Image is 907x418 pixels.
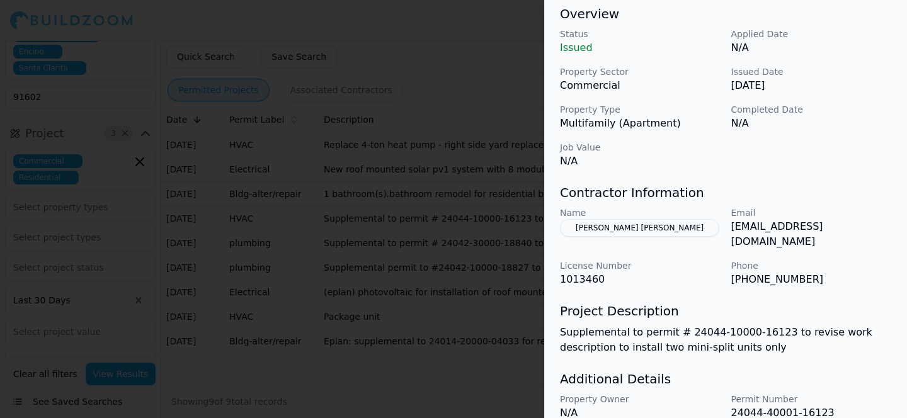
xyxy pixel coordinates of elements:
p: Commercial [560,78,721,93]
p: N/A [731,116,893,131]
h3: Contractor Information [560,184,892,201]
h3: Overview [560,5,892,23]
p: Permit Number [731,393,893,405]
p: Phone [731,259,893,272]
p: [EMAIL_ADDRESS][DOMAIN_NAME] [731,219,893,249]
p: Email [731,206,893,219]
p: License Number [560,259,721,272]
p: 1013460 [560,272,721,287]
p: Applied Date [731,28,893,40]
p: Property Type [560,103,721,116]
h3: Additional Details [560,370,892,388]
p: [DATE] [731,78,893,93]
p: Multifamily (Apartment) [560,116,721,131]
p: Supplemental to permit # 24044-10000-16123 to revise work description to install two mini-split u... [560,325,892,355]
p: Issued [560,40,721,55]
p: Job Value [560,141,721,154]
button: [PERSON_NAME] [PERSON_NAME] [560,219,719,237]
p: Name [560,206,721,219]
p: [PHONE_NUMBER] [731,272,893,287]
p: Property Sector [560,65,721,78]
p: Issued Date [731,65,893,78]
h3: Project Description [560,302,892,320]
p: N/A [560,154,721,169]
p: Completed Date [731,103,893,116]
p: Status [560,28,721,40]
p: N/A [731,40,893,55]
p: Property Owner [560,393,721,405]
